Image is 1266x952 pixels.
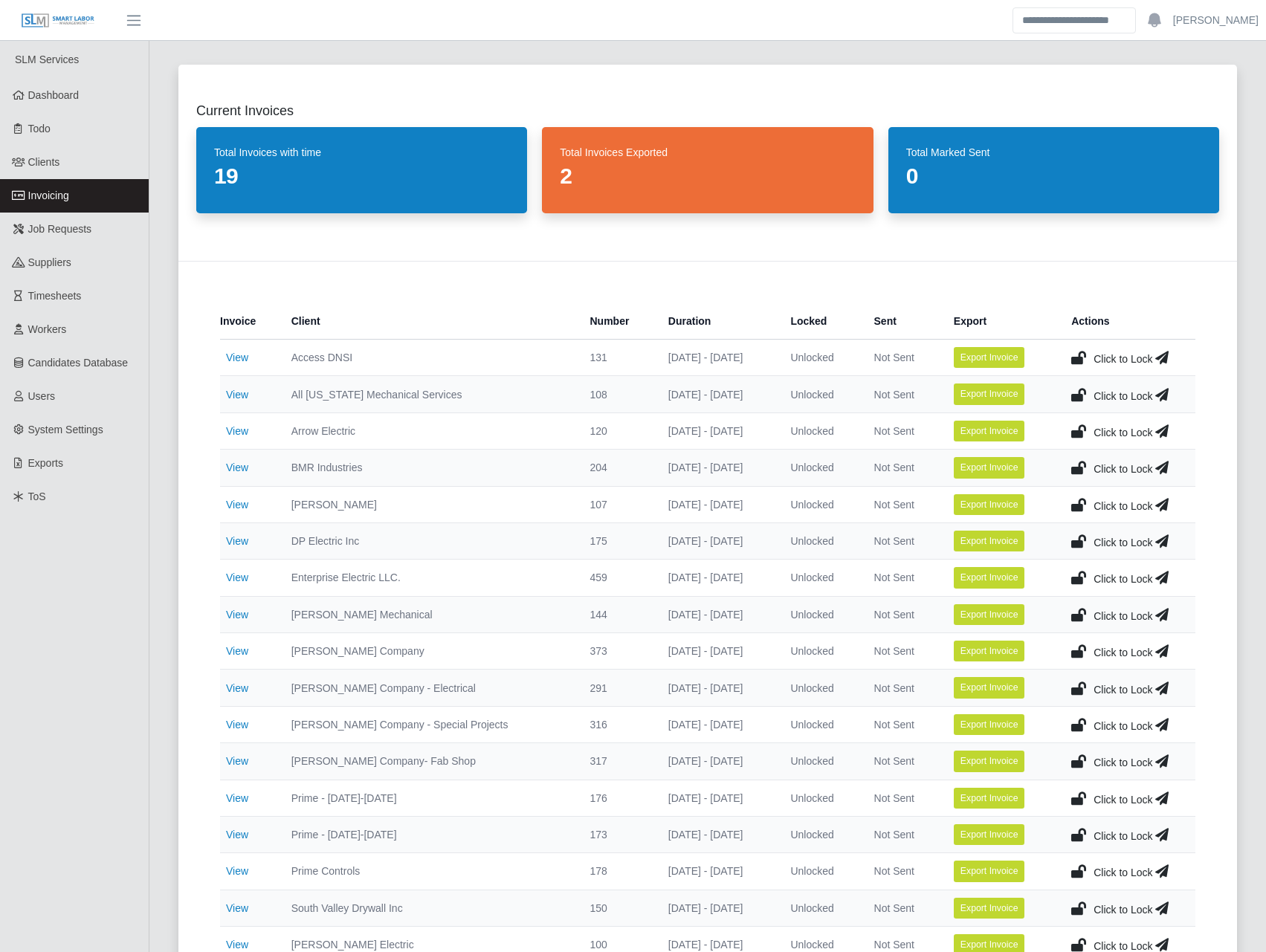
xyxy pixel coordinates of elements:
td: [DATE] - [DATE] [656,853,779,890]
a: View [226,939,248,951]
td: Unlocked [778,376,862,412]
span: Click to Lock [1094,794,1152,806]
td: 173 [578,816,656,852]
a: View [226,571,248,583]
td: [DATE] - [DATE] [656,890,779,926]
td: 108 [578,376,656,412]
a: View [226,865,248,877]
td: Not Sent [862,376,942,412]
a: View [226,499,248,511]
td: Unlocked [778,412,862,449]
dt: Total Marked Sent [906,145,1201,160]
button: Export Invoice [954,457,1025,478]
td: Enterprise Electric LLC. [280,560,578,596]
td: Unlocked [778,522,862,559]
td: Unlocked [778,816,862,852]
button: Export Invoice [954,788,1025,809]
td: [PERSON_NAME] Company- Fab Shop [280,743,578,780]
td: [DATE] - [DATE] [656,816,779,852]
td: 144 [578,596,656,632]
td: [PERSON_NAME] Mechanical [280,596,578,632]
td: Unlocked [778,486,862,522]
td: 178 [578,853,656,890]
th: Export [942,303,1059,340]
th: Invoice [220,303,280,340]
a: View [226,682,248,694]
img: SLM Logo [21,13,95,29]
a: View [226,462,248,473]
button: Export Invoice [954,421,1025,441]
span: Click to Lock [1094,537,1152,548]
span: Click to Lock [1094,647,1152,658]
td: Arrow Electric [280,412,578,449]
td: Unlocked [778,743,862,780]
a: View [226,389,248,401]
td: Not Sent [862,522,942,559]
td: [PERSON_NAME] Company [280,633,578,670]
td: [PERSON_NAME] Company - Electrical [280,670,578,706]
td: Not Sent [862,450,942,486]
span: ToS [28,490,46,502]
span: SLM Services [15,54,79,65]
td: 176 [578,780,656,816]
a: View [226,755,248,767]
button: Export Invoice [954,714,1025,735]
button: Export Invoice [954,383,1025,404]
td: Access DNSI [280,340,578,376]
td: [DATE] - [DATE] [656,340,779,376]
span: Click to Lock [1094,720,1152,732]
span: Workers [28,323,67,335]
input: Search [1013,7,1136,33]
span: Click to Lock [1094,940,1152,952]
span: Job Requests [28,223,92,235]
td: [DATE] - [DATE] [656,670,779,706]
td: [DATE] - [DATE] [656,522,779,559]
td: 291 [578,670,656,706]
td: Unlocked [778,450,862,486]
td: 204 [578,450,656,486]
td: Not Sent [862,853,942,890]
span: Todo [28,123,51,135]
span: Clients [28,156,60,168]
td: Unlocked [778,596,862,632]
td: Unlocked [778,633,862,670]
td: Not Sent [862,670,942,706]
dd: 2 [560,163,855,190]
td: Not Sent [862,633,942,670]
span: Dashboard [28,89,80,101]
a: View [226,719,248,731]
button: Export Invoice [954,861,1025,881]
td: 107 [578,486,656,522]
dd: 19 [214,163,509,190]
td: Not Sent [862,780,942,816]
span: Click to Lock [1094,573,1152,585]
td: Unlocked [778,340,862,376]
a: [PERSON_NAME] [1173,13,1259,28]
td: 317 [578,743,656,780]
button: Export Invoice [954,898,1025,919]
td: Not Sent [862,890,942,926]
button: Export Invoice [954,567,1025,588]
td: [DATE] - [DATE] [656,376,779,412]
a: View [226,792,248,804]
button: Export Invoice [954,531,1025,551]
td: [DATE] - [DATE] [656,743,779,780]
td: Unlocked [778,670,862,706]
button: Export Invoice [954,677,1025,698]
td: [DATE] - [DATE] [656,486,779,522]
a: View [226,829,248,841]
span: Invoicing [28,190,69,201]
span: Click to Lock [1094,830,1152,842]
dt: Total Invoices Exported [560,145,855,160]
th: Locked [778,303,862,340]
td: Unlocked [778,780,862,816]
a: View [226,535,248,547]
td: [DATE] - [DATE] [656,450,779,486]
td: Not Sent [862,596,942,632]
th: Duration [656,303,779,340]
button: Export Invoice [954,824,1025,845]
h2: Current Invoices [196,100,1219,121]
span: Suppliers [28,256,71,268]
td: Prime Controls [280,853,578,890]
td: Not Sent [862,706,942,742]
